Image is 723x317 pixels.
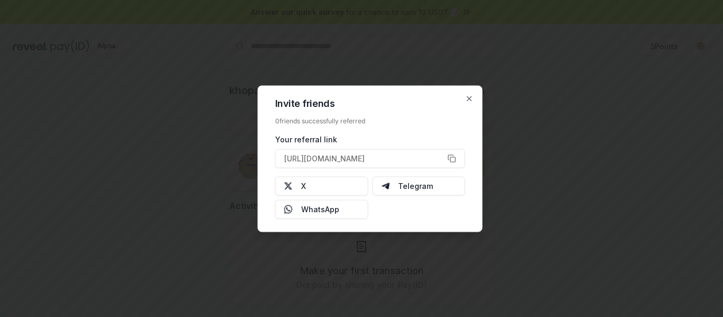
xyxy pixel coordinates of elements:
[275,200,368,219] button: WhatsApp
[275,116,465,125] div: 0 friends successfully referred
[284,205,293,213] img: Whatsapp
[275,133,465,144] div: Your referral link
[275,149,465,168] button: [URL][DOMAIN_NAME]
[275,98,465,108] h2: Invite friends
[372,176,465,195] button: Telegram
[284,182,293,190] img: X
[284,153,365,164] span: [URL][DOMAIN_NAME]
[275,176,368,195] button: X
[381,182,390,190] img: Telegram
